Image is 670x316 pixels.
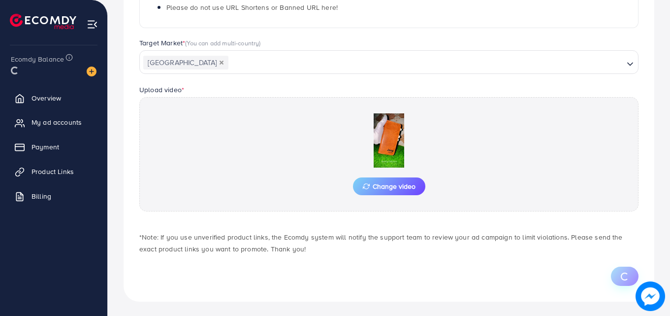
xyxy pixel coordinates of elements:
[32,191,51,201] span: Billing
[166,2,338,12] span: Please do not use URL Shortens or Banned URL here!
[139,231,638,255] p: *Note: If you use unverified product links, the Ecomdy system will notify the support team to rev...
[143,56,228,70] span: [GEOGRAPHIC_DATA]
[32,167,74,176] span: Product Links
[363,183,415,190] span: Change video
[7,112,100,132] a: My ad accounts
[139,85,184,95] label: Upload video
[7,162,100,181] a: Product Links
[185,38,260,47] span: (You can add multi-country)
[139,38,261,48] label: Target Market
[219,60,224,65] button: Deselect Pakistan
[353,177,425,195] button: Change video
[32,93,61,103] span: Overview
[636,281,665,311] img: image
[7,186,100,206] a: Billing
[87,67,96,76] img: image
[139,50,638,74] div: Search for option
[229,55,623,70] input: Search for option
[11,54,64,64] span: Ecomdy Balance
[10,14,76,29] img: logo
[32,142,59,152] span: Payment
[340,113,438,168] img: Preview Image
[87,19,98,30] img: menu
[7,137,100,157] a: Payment
[32,117,82,127] span: My ad accounts
[7,88,100,108] a: Overview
